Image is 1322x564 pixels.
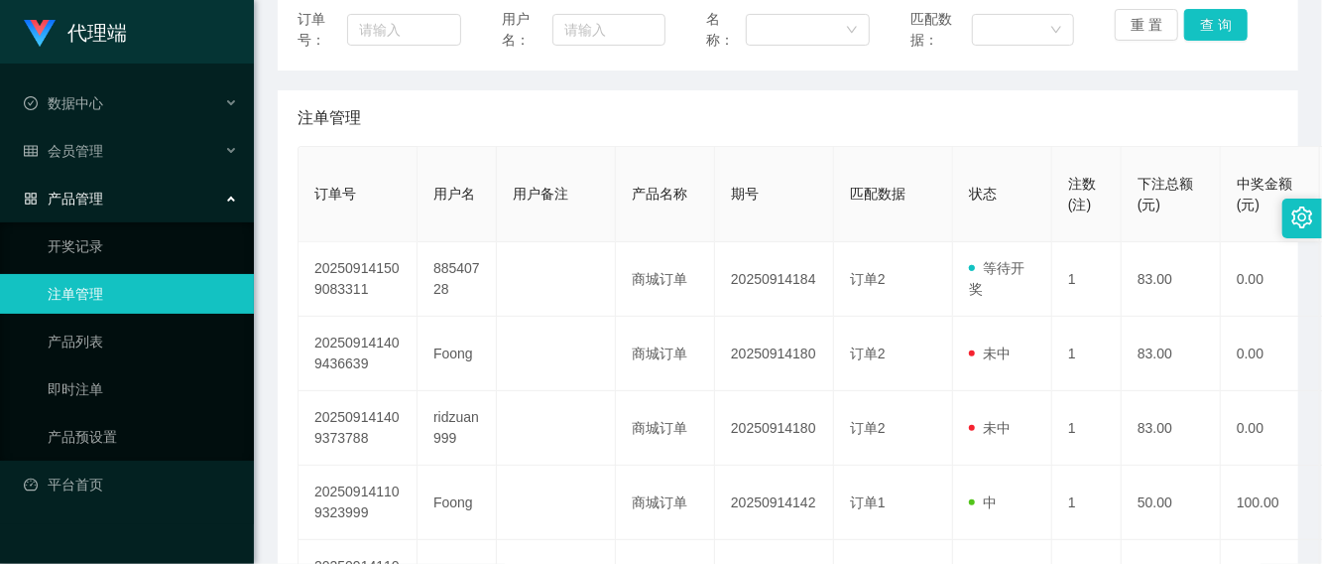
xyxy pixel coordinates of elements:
[1138,176,1193,212] span: 下注总额(元)
[850,420,886,436] span: 订单2
[418,466,497,540] td: Foong
[1237,176,1292,212] span: 中奖金额(元)
[24,24,127,40] a: 代理端
[299,317,418,391] td: 202509141409436639
[715,466,834,540] td: 20250914142
[24,95,103,111] span: 数据中心
[1052,466,1122,540] td: 1
[67,1,127,65] h1: 代理端
[48,417,238,457] a: 产品预设置
[616,466,715,540] td: 商城订单
[1052,391,1122,466] td: 1
[1052,317,1122,391] td: 1
[1221,391,1320,466] td: 0.00
[616,242,715,317] td: 商城订单
[298,9,347,51] span: 订单号：
[24,191,103,207] span: 产品管理
[1115,9,1178,41] button: 重 置
[24,143,103,159] span: 会员管理
[969,494,997,510] span: 中
[846,24,858,38] i: 图标: down
[1122,391,1221,466] td: 83.00
[850,346,886,361] span: 订单2
[48,322,238,361] a: 产品列表
[715,391,834,466] td: 20250914180
[24,96,38,110] i: 图标: check-circle-o
[314,186,356,202] span: 订单号
[24,144,38,158] i: 图标: table
[433,186,475,202] span: 用户名
[24,465,238,504] a: 图标: dashboard平台首页
[552,14,665,46] input: 请输入
[1122,317,1221,391] td: 83.00
[24,20,56,48] img: logo.9652507e.png
[48,226,238,266] a: 开奖记录
[502,9,552,51] span: 用户名：
[706,9,746,51] span: 名称：
[418,242,497,317] td: 88540728
[969,346,1011,361] span: 未中
[910,9,972,51] span: 匹配数据：
[513,186,568,202] span: 用户备注
[298,106,361,130] span: 注单管理
[1291,207,1313,228] i: 图标: setting
[1052,242,1122,317] td: 1
[715,242,834,317] td: 20250914184
[969,260,1024,297] span: 等待开奖
[850,186,905,202] span: 匹配数据
[632,186,687,202] span: 产品名称
[969,420,1011,436] span: 未中
[1221,242,1320,317] td: 0.00
[418,391,497,466] td: ridzuan999
[347,14,461,46] input: 请输入
[1122,242,1221,317] td: 83.00
[1221,466,1320,540] td: 100.00
[418,317,497,391] td: Foong
[616,317,715,391] td: 商城订单
[299,391,418,466] td: 202509141409373788
[1221,317,1320,391] td: 0.00
[616,391,715,466] td: 商城订单
[1122,466,1221,540] td: 50.00
[24,192,38,206] i: 图标: appstore-o
[850,271,886,287] span: 订单2
[850,494,886,510] span: 订单1
[299,466,418,540] td: 202509141109323999
[48,274,238,314] a: 注单管理
[48,369,238,409] a: 即时注单
[715,317,834,391] td: 20250914180
[1050,24,1062,38] i: 图标: down
[969,186,997,202] span: 状态
[1068,176,1096,212] span: 注数(注)
[1184,9,1248,41] button: 查 询
[299,242,418,317] td: 202509141509083311
[731,186,759,202] span: 期号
